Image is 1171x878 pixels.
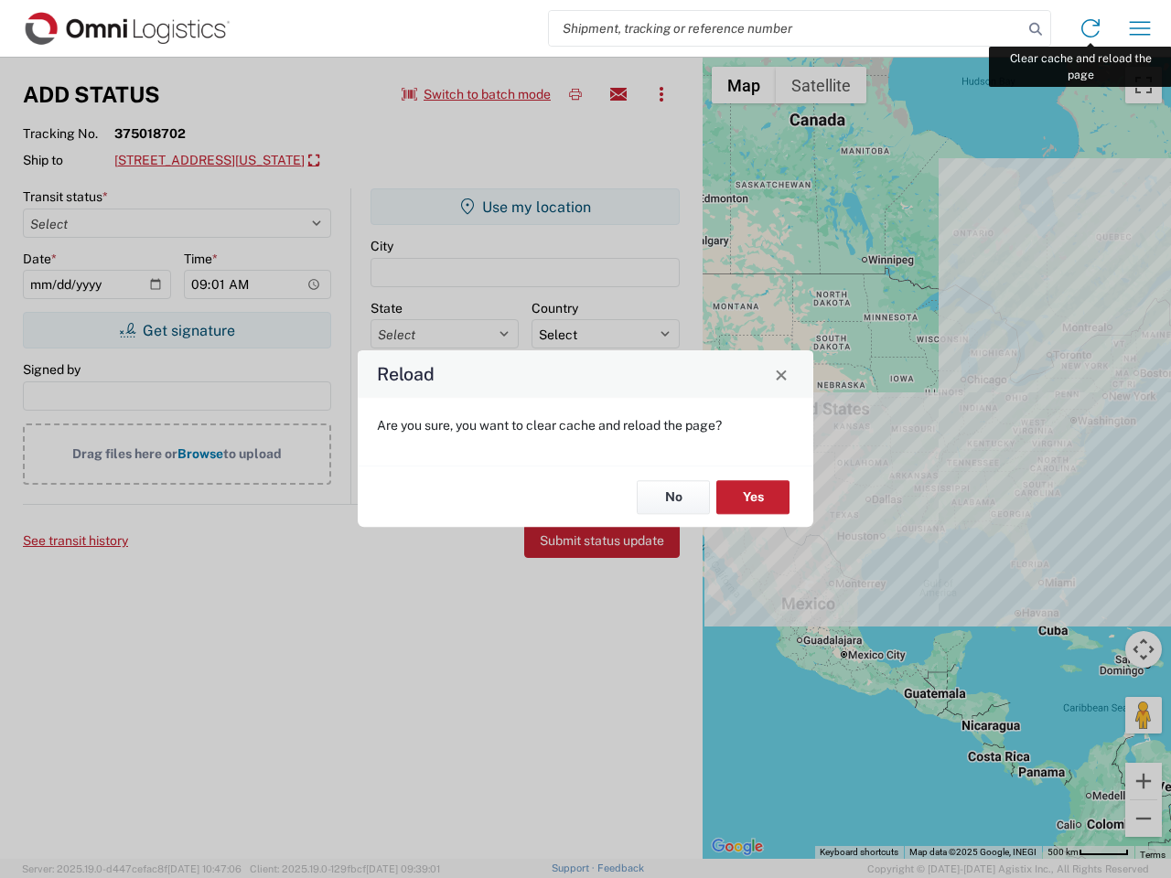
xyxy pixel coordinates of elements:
button: No [637,480,710,514]
p: Are you sure, you want to clear cache and reload the page? [377,417,794,434]
button: Yes [716,480,790,514]
input: Shipment, tracking or reference number [549,11,1023,46]
h4: Reload [377,361,435,388]
button: Close [768,361,794,387]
